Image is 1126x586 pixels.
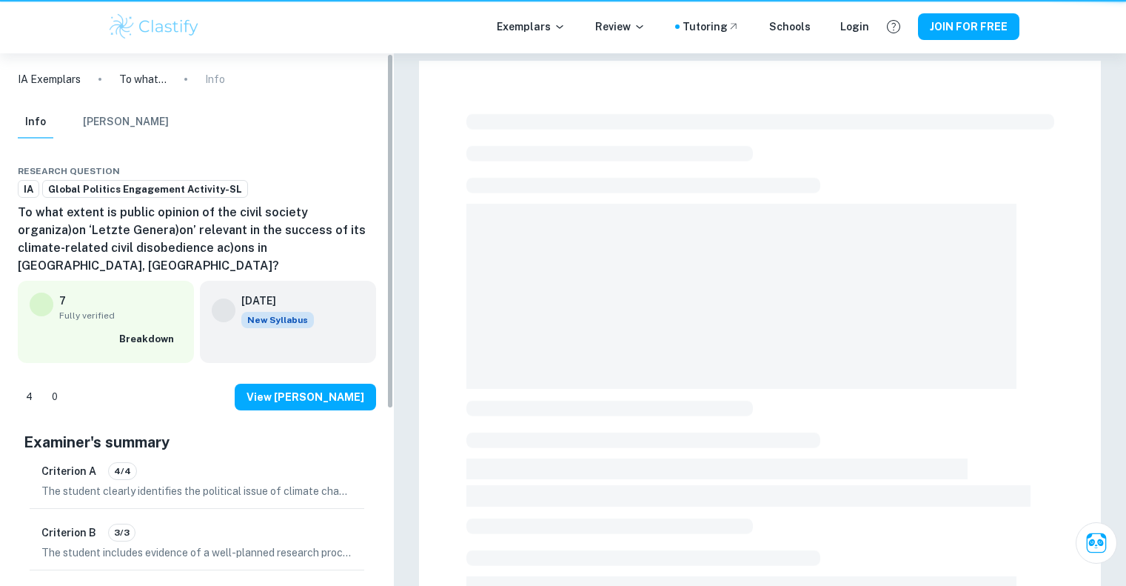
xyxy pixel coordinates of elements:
[44,385,66,409] div: Dislike
[241,312,314,328] div: Starting from the May 2026 session, the Global Politics Engagement Activity requirements have cha...
[42,180,248,199] a: Global Politics Engagement Activity-SL
[109,465,136,478] span: 4/4
[241,312,314,328] span: New Syllabus
[18,390,41,404] span: 4
[18,385,41,409] div: Like
[335,162,346,180] div: Download
[41,463,96,479] h6: Criterion A
[364,162,376,180] div: Report issue
[497,19,566,35] p: Exemplars
[44,390,66,404] span: 0
[41,525,96,541] h6: Criterion B
[41,483,352,499] p: The student clearly identifies the political issue of climate change and its connection to civil ...
[43,182,247,197] span: Global Politics Engagement Activity-SL
[18,180,39,199] a: IA
[241,293,302,309] h6: [DATE]
[18,71,81,87] a: IA Exemplars
[119,71,167,87] p: To what extent is public opinion of the civil society organiza)on ‘Letzte Genera)on’ relevant in ...
[1076,522,1117,564] button: Ask Clai
[840,19,869,35] a: Login
[18,106,53,139] button: Info
[881,14,906,39] button: Help and Feedback
[349,162,361,180] div: Bookmark
[18,204,376,275] h6: To what extent is public opinion of the civil society organiza)on ‘Letzte Genera)on’ relevant in ...
[19,182,38,197] span: IA
[320,162,332,180] div: Share
[918,13,1019,40] button: JOIN FOR FREE
[769,19,811,35] a: Schools
[235,384,376,410] button: View [PERSON_NAME]
[683,19,740,35] a: Tutoring
[59,309,182,322] span: Fully verified
[41,545,352,561] p: The student includes evidence of a well-planned research process, demonstrating specific engageme...
[115,328,182,350] button: Breakdown
[59,293,66,309] p: 7
[205,71,225,87] p: Info
[595,19,646,35] p: Review
[24,431,370,453] h5: Examiner's summary
[107,12,201,41] img: Clastify logo
[83,106,169,139] button: [PERSON_NAME]
[109,526,135,539] span: 3/3
[18,164,120,178] span: Research question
